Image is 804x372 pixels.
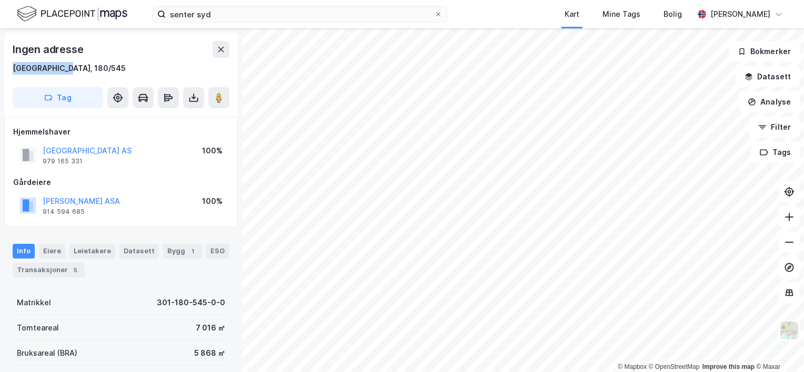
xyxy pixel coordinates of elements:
div: Bruksareal (BRA) [17,347,77,359]
div: Hjemmelshaver [13,126,229,138]
div: [PERSON_NAME] [710,8,770,20]
div: 1 [187,246,198,256]
div: Mine Tags [602,8,640,20]
div: Info [13,244,35,259]
a: Mapbox [618,363,647,370]
div: 979 165 331 [43,157,83,166]
input: Søk på adresse, matrikkel, gårdeiere, leietakere eller personer [166,6,434,22]
button: Analyse [739,91,800,112]
button: Datasett [736,66,800,87]
div: Bolig [664,8,682,20]
div: 100% [202,195,223,208]
div: 100% [202,144,223,157]
div: Kart [565,8,579,20]
a: OpenStreetMap [649,363,700,370]
div: [GEOGRAPHIC_DATA], 180/545 [13,62,126,75]
div: 7 016 ㎡ [196,322,225,334]
div: Datasett [119,244,159,259]
div: Gårdeiere [13,176,229,189]
div: Kontrollprogram for chat [751,322,804,372]
iframe: Chat Widget [751,322,804,372]
div: Leietakere [69,244,115,259]
button: Tag [13,87,103,108]
div: Bygg [163,244,202,259]
div: Ingen adresse [13,41,85,58]
button: Filter [749,117,800,138]
div: Eiere [39,244,65,259]
div: 301-180-545-0-0 [157,296,225,309]
img: Z [779,321,799,340]
a: Improve this map [702,363,755,370]
div: ESG [206,244,229,259]
div: 5 868 ㎡ [194,347,225,359]
img: logo.f888ab2527a4732fd821a326f86c7f29.svg [17,5,127,23]
button: Bokmerker [729,41,800,62]
div: Transaksjoner [13,263,85,277]
div: 914 594 685 [43,208,85,216]
div: Matrikkel [17,296,51,309]
div: 5 [70,265,81,275]
button: Tags [751,142,800,163]
div: Tomteareal [17,322,59,334]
